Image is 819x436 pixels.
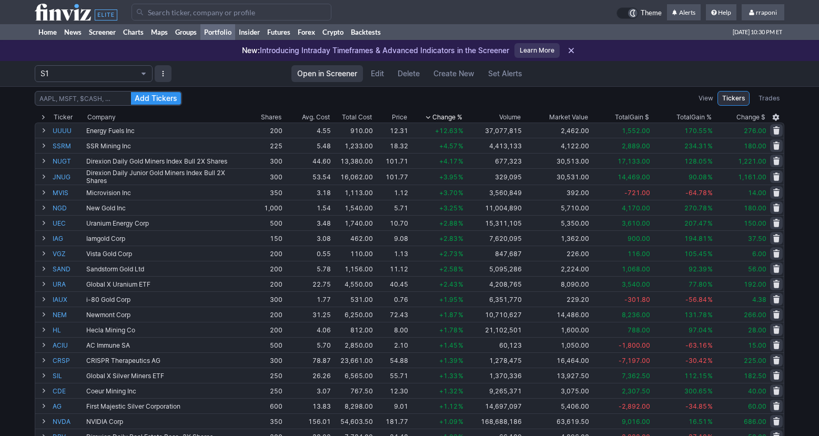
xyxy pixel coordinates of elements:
span: % [707,204,713,212]
span: -64.78 [685,189,707,197]
td: 78.87 [284,352,332,368]
a: Learn More [514,43,560,58]
a: Set Alerts [482,65,528,82]
input: Search [132,4,331,21]
div: Price [392,112,407,123]
span: 225.00 [744,357,766,364]
td: 300 [246,168,284,185]
td: 1.12 [374,185,409,200]
span: 276.00 [744,127,766,135]
td: 0.76 [374,291,409,307]
td: 1,233.00 [332,138,374,153]
td: 1,156.00 [332,261,374,276]
button: Portfolio [35,65,153,82]
a: Screener [85,24,119,40]
td: 37,077,815 [464,123,523,138]
td: 5.78 [284,261,332,276]
span: % [707,250,713,258]
td: 53.54 [284,168,332,185]
td: 225 [246,138,284,153]
span: +2.88 [439,219,458,227]
span: 194.81 [684,235,707,242]
span: -301.80 [624,296,650,303]
div: Volume [499,112,521,123]
span: S1 [41,68,136,79]
td: 462.00 [332,230,374,246]
td: 16,464.00 [523,352,590,368]
div: Direxion Daily Gold Miners Index Bull 2X Shares [86,157,245,165]
td: 110.00 [332,246,374,261]
span: % [458,326,463,334]
td: 329,095 [464,168,523,185]
span: Add Tickers [135,93,177,104]
span: Set Alerts [488,68,522,79]
div: SSR Mining Inc [86,142,245,150]
a: JNUG [53,169,84,185]
span: 270.78 [684,204,707,212]
span: Change % [432,112,462,123]
span: % [458,204,463,212]
span: 266.00 [744,311,766,319]
td: 40.45 [374,276,409,291]
a: Create New [428,65,480,82]
td: 31.25 [284,307,332,322]
div: Newmont Corp [86,311,245,319]
a: Forex [294,24,319,40]
span: % [458,357,463,364]
td: 3.48 [284,215,332,230]
span: -721.00 [624,189,650,197]
td: 8,090.00 [523,276,590,291]
span: +2.58 [439,265,458,273]
td: 500 [246,215,284,230]
td: 30,531.00 [523,168,590,185]
div: Avg. Cost [302,112,330,123]
span: 28.00 [748,326,766,334]
span: Create New [433,68,474,79]
td: 26.26 [284,368,332,383]
a: ACIU [53,338,84,352]
a: Help [706,4,736,21]
span: 128.05 [684,157,707,165]
span: 56.00 [748,265,766,273]
td: 847,687 [464,246,523,261]
td: 1,050.00 [523,337,590,352]
span: +1.45 [439,341,458,349]
a: SIL [53,368,84,383]
span: Trades [759,93,780,104]
td: 300 [246,291,284,307]
td: 5,710.00 [523,200,590,215]
td: 5.48 [284,138,332,153]
td: 0.55 [284,246,332,261]
span: +2.83 [439,235,458,242]
td: 11.12 [374,261,409,276]
span: 1,552.00 [622,127,650,135]
a: CDE [53,383,84,398]
div: AC Immune SA [86,341,245,349]
td: 1,540.00 [332,200,374,215]
td: 3.18 [284,185,332,200]
td: 101.71 [374,153,409,168]
div: Total Cost [342,112,372,123]
span: +1.33 [439,372,458,380]
span: 182.50 [744,372,766,380]
span: % [458,280,463,288]
a: Insider [235,24,264,40]
span: Total [615,112,630,123]
td: 229.20 [523,291,590,307]
td: 350 [246,185,284,200]
span: -1,800.00 [619,341,650,349]
a: UEC [53,216,84,230]
a: NVDA [53,414,84,429]
span: % [707,311,713,319]
td: 18.32 [374,138,409,153]
a: Home [35,24,60,40]
span: % [707,127,713,135]
a: NEM [53,307,84,322]
span: 116.00 [628,250,650,258]
td: 200 [246,261,284,276]
td: 14,486.00 [523,307,590,322]
a: Alerts [667,4,701,21]
td: 4,550.00 [332,276,374,291]
span: % [707,142,713,150]
span: -56.84 [685,296,707,303]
